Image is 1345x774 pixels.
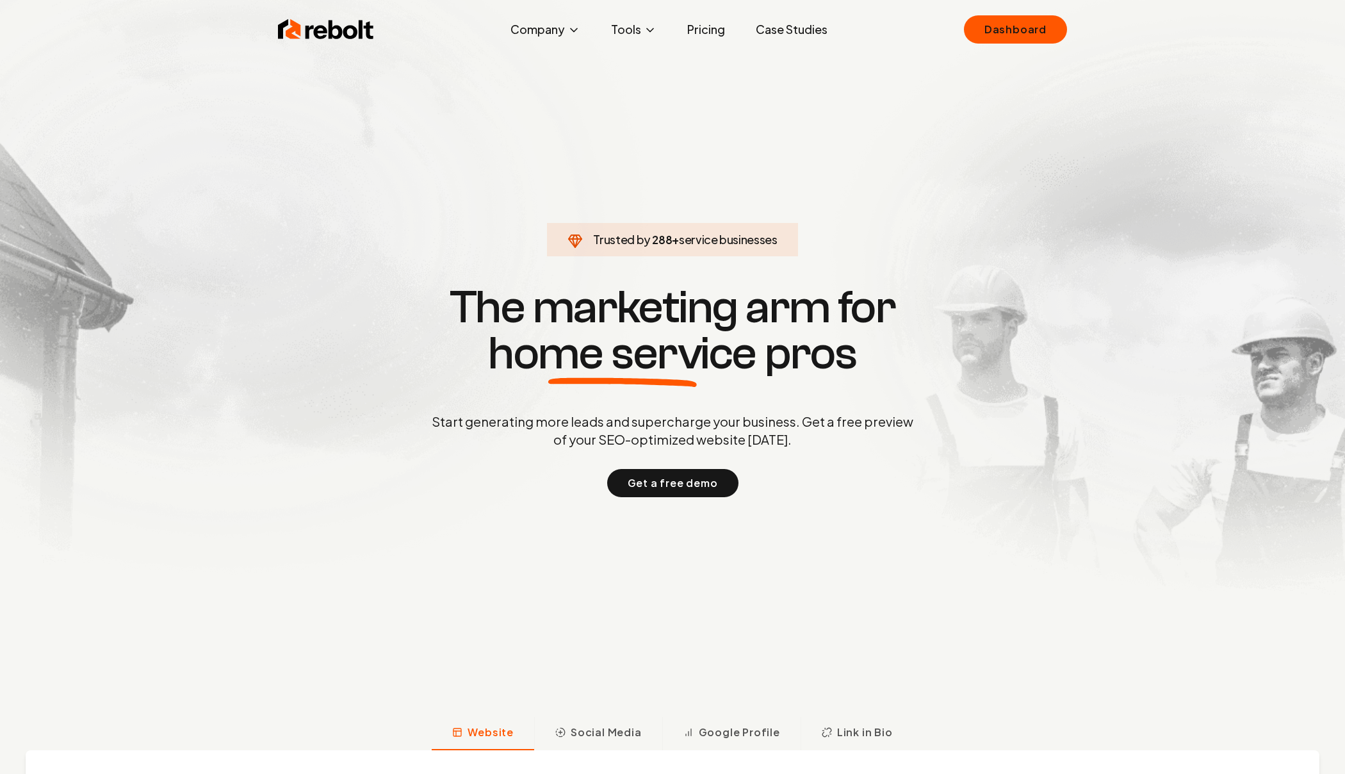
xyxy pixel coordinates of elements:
[672,232,679,247] span: +
[601,17,667,42] button: Tools
[837,725,893,740] span: Link in Bio
[534,717,662,750] button: Social Media
[746,17,838,42] a: Case Studies
[365,284,980,377] h1: The marketing arm for pros
[607,469,738,497] button: Get a free demo
[964,15,1067,44] a: Dashboard
[593,232,650,247] span: Trusted by
[500,17,591,42] button: Company
[468,725,514,740] span: Website
[801,717,913,750] button: Link in Bio
[699,725,780,740] span: Google Profile
[652,231,672,249] span: 288
[278,17,374,42] img: Rebolt Logo
[679,232,778,247] span: service businesses
[429,413,916,449] p: Start generating more leads and supercharge your business. Get a free preview of your SEO-optimiz...
[662,717,801,750] button: Google Profile
[488,331,756,377] span: home service
[677,17,735,42] a: Pricing
[571,725,642,740] span: Social Media
[432,717,534,750] button: Website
